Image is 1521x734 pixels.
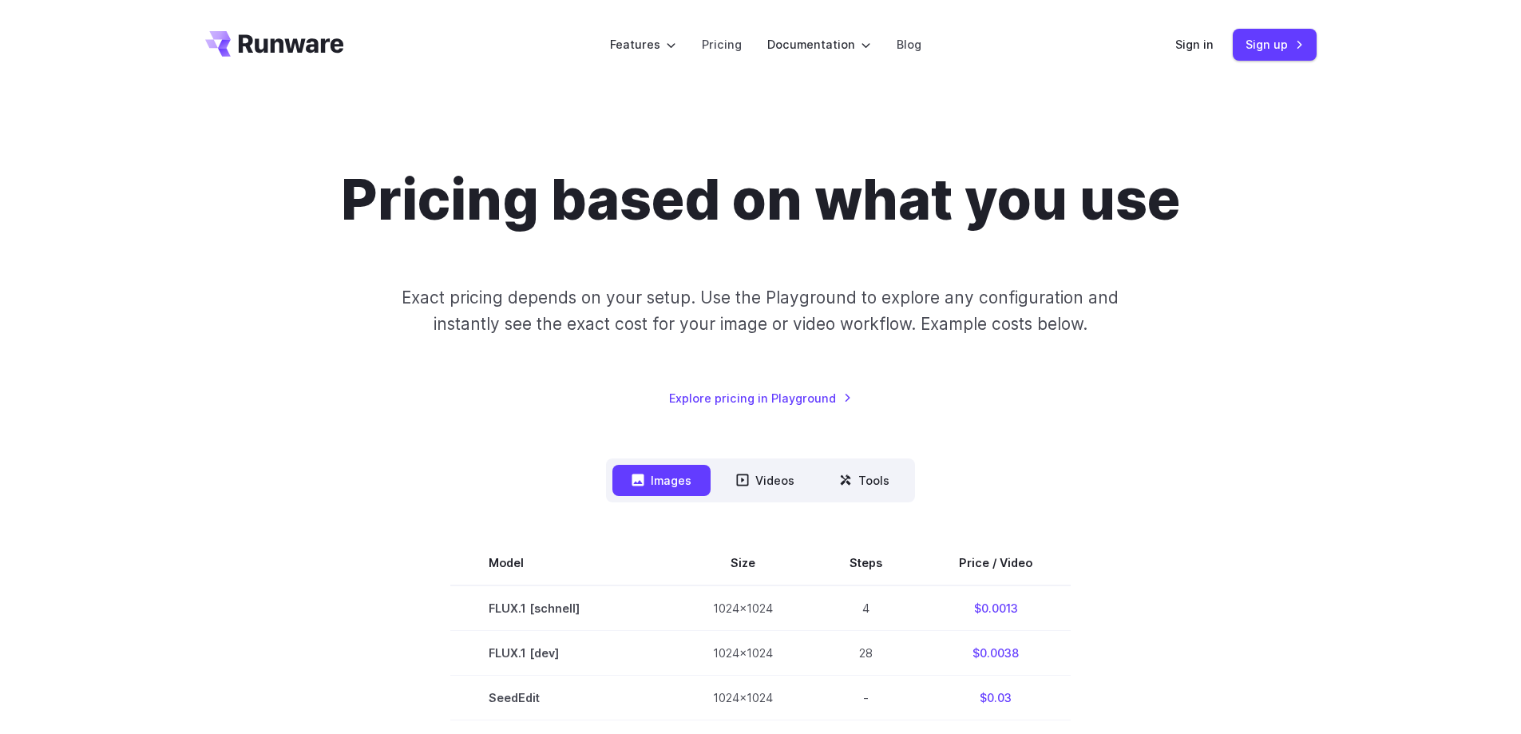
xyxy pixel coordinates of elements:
th: Model [450,541,675,585]
td: - [811,675,921,720]
th: Size [675,541,811,585]
td: FLUX.1 [dev] [450,630,675,675]
td: 4 [811,585,921,631]
td: 1024x1024 [675,585,811,631]
td: FLUX.1 [schnell] [450,585,675,631]
a: Sign up [1233,29,1317,60]
td: 1024x1024 [675,675,811,720]
th: Price / Video [921,541,1071,585]
h1: Pricing based on what you use [341,166,1180,233]
a: Sign in [1175,35,1214,54]
label: Documentation [767,35,871,54]
td: 28 [811,630,921,675]
button: Tools [820,465,909,496]
td: $0.0013 [921,585,1071,631]
td: SeedEdit [450,675,675,720]
a: Blog [897,35,921,54]
a: Pricing [702,35,742,54]
a: Explore pricing in Playground [669,389,852,407]
button: Images [612,465,711,496]
p: Exact pricing depends on your setup. Use the Playground to explore any configuration and instantl... [371,284,1149,338]
label: Features [610,35,676,54]
td: $0.0038 [921,630,1071,675]
a: Go to / [205,31,344,57]
td: 1024x1024 [675,630,811,675]
button: Videos [717,465,814,496]
td: $0.03 [921,675,1071,720]
th: Steps [811,541,921,585]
